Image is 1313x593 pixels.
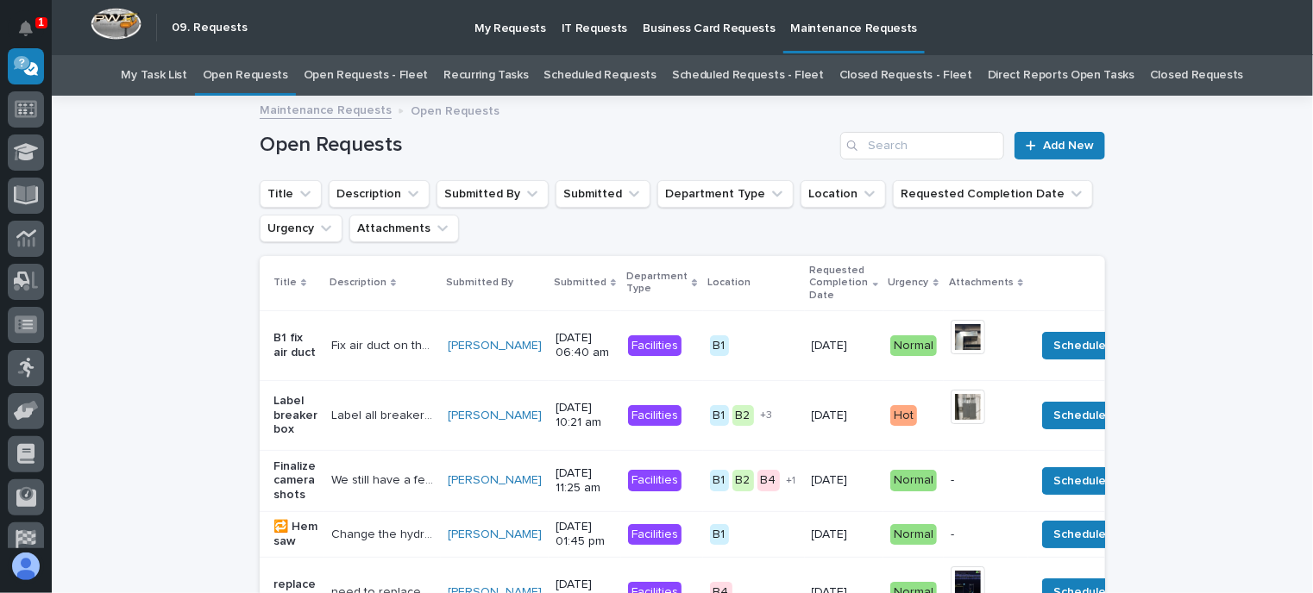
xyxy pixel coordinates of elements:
p: Open Requests [411,100,499,119]
button: Attachments [349,215,459,242]
p: - [951,527,1021,542]
div: Hot [890,405,917,427]
a: [PERSON_NAME] [448,339,542,353]
div: Facilities [628,524,682,546]
p: [DATE] [812,339,876,353]
p: Urgency [889,273,929,292]
p: [DATE] [812,473,876,488]
div: Normal [890,524,937,546]
button: Location [801,180,886,208]
div: B2 [732,470,754,491]
span: + 1 [787,476,796,486]
div: Normal [890,335,937,357]
p: - [951,473,1021,488]
p: Label breaker box [273,394,317,437]
button: users-avatar [8,548,44,584]
div: B2 [732,405,754,427]
p: [DATE] 11:25 am [556,466,614,496]
p: [DATE] [812,527,876,542]
p: Label all breaker boxes [331,405,437,423]
h1: Open Requests [260,133,833,158]
div: Notifications1 [22,21,44,48]
p: Submitted [554,273,606,292]
p: 1 [38,16,44,28]
div: Facilities [628,335,682,357]
a: Closed Requests [1150,55,1243,96]
span: Schedule [1053,524,1106,545]
button: Description [329,180,430,208]
span: Add New [1043,140,1094,152]
a: [PERSON_NAME] [448,473,542,488]
p: [DATE] 06:40 am [556,331,614,360]
button: Submitted By [437,180,549,208]
button: Schedule [1042,402,1117,429]
span: Schedule [1053,335,1106,356]
button: Schedule [1042,467,1117,495]
a: Closed Requests - Fleet [839,55,972,96]
button: Requested Completion Date [893,180,1093,208]
div: B1 [710,405,729,427]
a: Maintenance Requests [260,99,392,119]
tr: 🔁 Hem sawChange the hydraulic fluid and filter on the new hem saw in B1 Filter # is use CFE12-25M... [260,511,1243,558]
p: Title [273,273,297,292]
input: Search [840,132,1004,159]
tr: Finalize camera shotsWe still have a few camera shots needing adjustment: 10. B1 [PERSON_NAME]'s ... [260,450,1243,511]
span: Schedule [1053,471,1106,491]
div: Facilities [628,405,682,427]
p: Fix air duct on the north side of b1 production [331,335,437,353]
p: Change the hydraulic fluid and filter on the new hem saw in B1 Filter # is use CFE12-25MNP use DT... [331,524,437,542]
p: Requested Completion Date [810,261,869,305]
p: [DATE] 10:21 am [556,401,614,430]
a: Open Requests - Fleet [304,55,429,96]
a: [PERSON_NAME] [448,409,542,423]
div: Facilities [628,470,682,491]
div: B4 [757,470,780,491]
a: Scheduled Requests [544,55,656,96]
button: Submitted [556,180,650,208]
a: Direct Reports Open Tasks [988,55,1134,96]
p: Attachments [949,273,1014,292]
div: Normal [890,470,937,491]
p: We still have a few camera shots needing adjustment: 10. B1 Malinda's window - needs to come down... [331,470,437,488]
p: Department Type [626,267,688,299]
img: Workspace Logo [91,8,141,40]
p: [DATE] 01:45 pm [556,520,614,549]
tr: B1 fix air ductFix air duct on the north side of b1 productionFix air duct on the north side of b... [260,310,1243,380]
div: B1 [710,470,729,491]
tr: Label breaker boxLabel all breaker boxesLabel all breaker boxes [PERSON_NAME] [DATE] 10:21 amFaci... [260,380,1243,450]
span: Schedule [1053,405,1106,426]
p: [DATE] [812,409,876,423]
a: Add New [1015,132,1105,159]
h2: 09. Requests [172,21,248,35]
p: Finalize camera shots [273,459,317,502]
button: Urgency [260,215,342,242]
a: Recurring Tasks [443,55,528,96]
p: Description [330,273,386,292]
button: Department Type [657,180,794,208]
button: Notifications [8,10,44,47]
div: B1 [710,335,729,357]
p: 🔁 Hem saw [273,520,317,549]
button: Schedule [1042,332,1117,359]
p: Location [708,273,751,292]
p: Submitted By [446,273,513,292]
a: Open Requests [203,55,288,96]
button: Title [260,180,322,208]
div: B1 [710,524,729,546]
p: B1 fix air duct [273,331,317,360]
button: Schedule [1042,521,1117,548]
span: + 3 [761,410,773,421]
a: Scheduled Requests - Fleet [672,55,824,96]
a: My Task List [122,55,187,96]
a: [PERSON_NAME] [448,527,542,542]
